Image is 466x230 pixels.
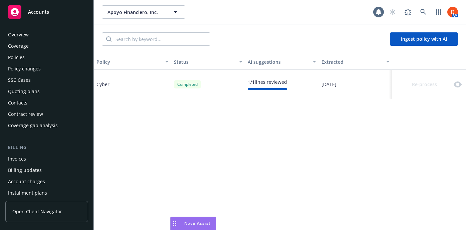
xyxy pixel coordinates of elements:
[321,58,383,65] div: Extracted
[8,97,27,108] div: Contacts
[386,5,399,19] a: Start snowing
[321,81,336,88] span: [DATE]
[8,41,29,51] div: Coverage
[8,176,45,187] div: Account charges
[401,5,415,19] a: Report a Bug
[390,32,458,46] button: Ingest policy with AI
[184,220,211,226] span: Nova Assist
[102,5,185,19] button: Apoyo Financiero, Inc.
[174,58,235,65] div: Status
[8,188,47,198] div: Installment plans
[8,75,31,85] div: SSC Cases
[248,78,287,85] div: 1 / 1 lines reviewed
[5,109,88,120] a: Contract review
[5,154,88,164] a: Invoices
[5,41,88,51] a: Coverage
[432,5,445,19] a: Switch app
[171,54,245,70] button: Status
[106,36,111,42] svg: Search
[447,7,458,17] img: photo
[94,54,171,70] button: Policy
[8,86,40,97] div: Quoting plans
[5,97,88,108] a: Contacts
[5,29,88,40] a: Overview
[28,9,49,15] span: Accounts
[245,54,319,70] button: AI suggestions
[8,52,25,63] div: Policies
[5,75,88,85] a: SSC Cases
[170,217,216,230] button: Nova Assist
[319,54,393,70] button: Extracted
[96,81,109,88] div: Cyber
[174,80,201,88] div: Completed
[5,165,88,176] a: Billing updates
[111,33,210,45] input: Search by keyword...
[8,29,29,40] div: Overview
[8,120,58,131] div: Coverage gap analysis
[96,58,161,65] div: Policy
[5,120,88,131] a: Coverage gap analysis
[107,9,165,16] span: Apoyo Financiero, Inc.
[171,217,179,230] div: Drag to move
[417,5,430,19] a: Search
[5,144,88,151] div: Billing
[8,154,26,164] div: Invoices
[8,109,43,120] div: Contract review
[5,63,88,74] a: Policy changes
[248,58,309,65] div: AI suggestions
[8,63,41,74] div: Policy changes
[5,176,88,187] a: Account charges
[5,188,88,198] a: Installment plans
[5,3,88,21] a: Accounts
[12,208,62,215] span: Open Client Navigator
[5,86,88,97] a: Quoting plans
[5,52,88,63] a: Policies
[8,165,42,176] div: Billing updates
